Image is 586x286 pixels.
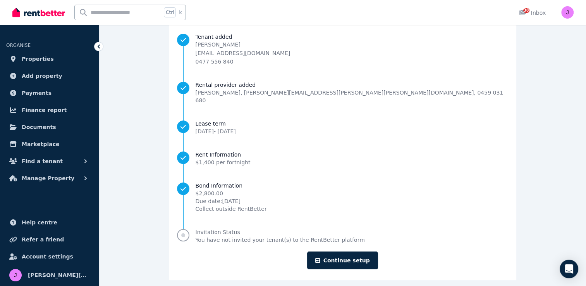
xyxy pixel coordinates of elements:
[6,43,31,48] span: ORGANISE
[196,151,251,159] span: Rent Information
[177,33,509,65] a: Tenant added[PERSON_NAME][EMAIL_ADDRESS][DOMAIN_NAME]0477 556 840
[177,120,509,135] a: Lease term[DATE]- [DATE]
[12,7,65,18] img: RentBetter
[9,269,22,281] img: james.julian.hotchkiss@gmail.com
[177,81,509,104] a: Rental provider added[PERSON_NAME], [PERSON_NAME][EMAIL_ADDRESS][PERSON_NAME][PERSON_NAME][DOMAIN...
[6,102,93,118] a: Finance report
[196,182,267,190] span: Bond Information
[22,235,64,244] span: Refer a friend
[22,71,62,81] span: Add property
[196,120,236,127] span: Lease term
[22,54,54,64] span: Properties
[196,128,236,134] span: [DATE] - [DATE]
[523,8,529,13] span: 38
[22,140,59,149] span: Marketplace
[196,49,290,57] p: [EMAIL_ADDRESS][DOMAIN_NAME]
[560,260,578,278] div: Open Intercom Messenger
[22,105,67,115] span: Finance report
[22,174,74,183] span: Manage Property
[22,157,63,166] span: Find a tenant
[179,9,182,16] span: k
[196,33,495,41] span: Tenant added
[22,88,52,98] span: Payments
[22,218,57,227] span: Help centre
[22,122,56,132] span: Documents
[177,182,509,213] a: Bond Information$2,800.00Due date:[DATE]Collect outside RentBetter
[6,232,93,247] a: Refer a friend
[196,228,365,236] span: Invitation Status
[196,197,267,205] span: Due date: [DATE]
[6,249,93,264] a: Account settings
[177,151,509,166] a: Rent Information$1,400 per fortnight
[196,81,509,89] span: Rental provider added
[196,190,267,197] span: $2,800.00
[177,33,509,244] nav: Progress
[22,252,73,261] span: Account settings
[6,215,93,230] a: Help centre
[196,59,234,65] span: 0477 556 840
[6,153,93,169] button: Find a tenant
[6,119,93,135] a: Documents
[6,171,93,186] button: Manage Property
[519,9,546,17] div: Inbox
[196,41,290,48] p: [PERSON_NAME]
[164,7,176,17] span: Ctrl
[196,205,267,213] span: Collect outside RentBetter
[561,6,574,19] img: james.julian.hotchkiss@gmail.com
[196,159,251,165] span: $1,400 per fortnight
[6,85,93,101] a: Payments
[307,252,378,269] a: Continue setup
[196,236,365,244] span: You have not invited your tenant(s) to the RentBetter platform
[6,68,93,84] a: Add property
[28,270,89,280] span: [PERSON_NAME][EMAIL_ADDRESS][PERSON_NAME][PERSON_NAME][DOMAIN_NAME]
[196,89,509,104] span: [PERSON_NAME] , [PERSON_NAME][EMAIL_ADDRESS][PERSON_NAME][PERSON_NAME][DOMAIN_NAME] , 0459 031 680
[6,51,93,67] a: Properties
[177,228,509,244] a: Invitation StatusYou have not invited your tenant(s) to the RentBetter platform
[6,136,93,152] a: Marketplace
